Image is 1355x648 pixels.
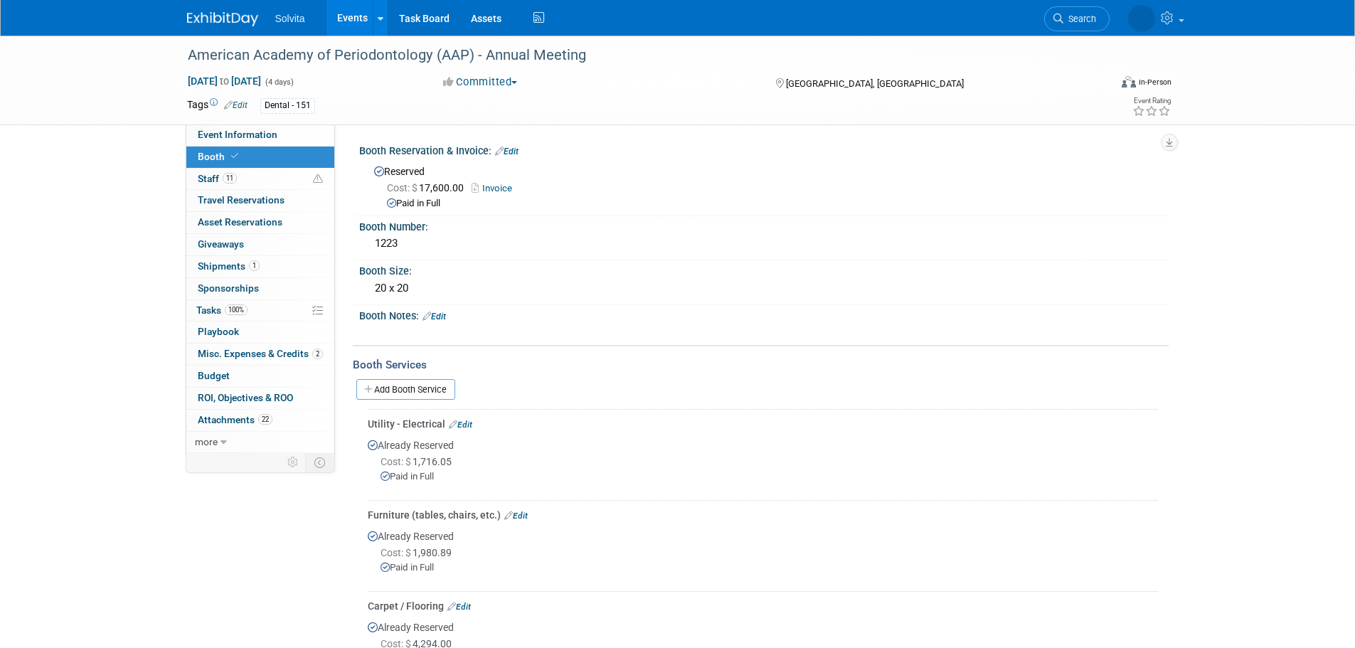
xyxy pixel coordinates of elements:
td: Personalize Event Tab Strip [281,453,306,472]
div: Utility - Electrical [368,417,1158,431]
span: ROI, Objectives & ROO [198,392,293,403]
span: Search [1063,14,1096,24]
span: Event Information [198,129,277,140]
a: Edit [504,511,528,521]
span: 17,600.00 [387,182,469,193]
div: Reserved [370,161,1158,211]
span: Staff [198,173,237,184]
img: Format-Inperson.png [1122,76,1136,87]
a: ROI, Objectives & ROO [186,388,334,409]
a: Edit [224,100,248,110]
a: Event Information [186,124,334,146]
span: Cost: $ [381,456,413,467]
a: Misc. Expenses & Credits2 [186,344,334,365]
a: Add Booth Service [356,379,455,400]
span: Booth [198,151,241,162]
span: 2 [312,349,323,359]
div: In-Person [1138,77,1171,87]
a: Invoice [472,183,519,193]
a: Staff11 [186,169,334,190]
a: Attachments22 [186,410,334,431]
span: Cost: $ [387,182,419,193]
span: Shipments [198,260,260,272]
div: Already Reserved [368,522,1158,586]
a: Giveaways [186,234,334,255]
span: 1 [249,260,260,271]
div: Paid in Full [387,197,1158,211]
a: more [186,432,334,453]
span: 22 [258,414,272,425]
a: Edit [449,420,472,430]
div: Booth Number: [359,216,1169,234]
a: Budget [186,366,334,387]
span: Travel Reservations [198,194,285,206]
span: Potential Scheduling Conflict -- at least one attendee is tagged in another overlapping event. [313,173,323,186]
a: Edit [495,147,519,156]
div: Booth Notes: [359,305,1169,324]
div: Dental - 151 [260,98,315,113]
button: Committed [438,75,523,90]
span: Cost: $ [381,547,413,558]
a: Playbook [186,322,334,343]
div: Already Reserved [368,431,1158,495]
div: Booth Reservation & Invoice: [359,140,1169,159]
span: 1,980.89 [381,547,457,558]
span: Misc. Expenses & Credits [198,348,323,359]
span: 1,716.05 [381,456,457,467]
div: Paid in Full [381,470,1158,484]
span: Budget [198,370,230,381]
span: 11 [223,173,237,184]
td: Tags [187,97,248,114]
a: Shipments1 [186,256,334,277]
img: ExhibitDay [187,12,258,26]
span: Asset Reservations [198,216,282,228]
div: Event Rating [1132,97,1171,105]
a: Search [1044,6,1110,31]
span: [GEOGRAPHIC_DATA], [GEOGRAPHIC_DATA] [786,78,964,89]
span: Sponsorships [198,282,259,294]
i: Booth reservation complete [231,152,238,160]
span: 100% [225,304,248,315]
span: [DATE] [DATE] [187,75,262,87]
a: Travel Reservations [186,190,334,211]
span: Playbook [198,326,239,337]
a: Tasks100% [186,300,334,322]
div: Booth Size: [359,260,1169,278]
div: 20 x 20 [370,277,1158,299]
div: Furniture (tables, chairs, etc.) [368,508,1158,522]
div: Paid in Full [381,561,1158,575]
div: Carpet / Flooring [368,599,1158,613]
div: American Academy of Periodontology (AAP) - Annual Meeting [183,43,1088,68]
a: Sponsorships [186,278,334,299]
span: more [195,436,218,447]
div: Event Format [1026,74,1172,95]
a: Booth [186,147,334,168]
span: (4 days) [264,78,294,87]
a: Asset Reservations [186,212,334,233]
div: Booth Services [353,357,1169,373]
td: Toggle Event Tabs [305,453,334,472]
a: Edit [447,602,471,612]
img: Celeste Bombick [1128,5,1155,32]
span: Attachments [198,414,272,425]
span: Solvita [275,13,305,24]
span: Tasks [196,304,248,316]
span: to [218,75,231,87]
div: 1223 [370,233,1158,255]
a: Edit [423,312,446,322]
span: Giveaways [198,238,244,250]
